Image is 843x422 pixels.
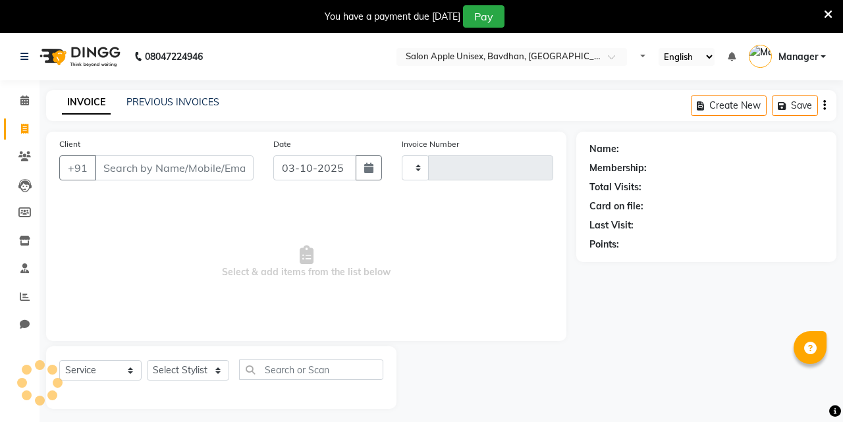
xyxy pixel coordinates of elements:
b: 08047224946 [145,38,203,75]
button: Pay [463,5,504,28]
label: Invoice Number [402,138,459,150]
img: logo [34,38,124,75]
input: Search or Scan [239,359,383,380]
input: Search by Name/Mobile/Email/Code [95,155,254,180]
label: Date [273,138,291,150]
span: Select & add items from the list below [59,196,553,328]
label: Client [59,138,80,150]
a: PREVIOUS INVOICES [126,96,219,108]
div: Membership: [589,161,647,175]
div: You have a payment due [DATE] [325,10,460,24]
button: Create New [691,95,767,116]
span: Manager [778,50,818,64]
button: Save [772,95,818,116]
div: Total Visits: [589,180,641,194]
a: INVOICE [62,91,111,115]
div: Card on file: [589,199,643,213]
button: +91 [59,155,96,180]
div: Last Visit: [589,219,634,232]
div: Points: [589,238,619,251]
div: Name: [589,142,619,156]
img: Manager [749,45,772,68]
